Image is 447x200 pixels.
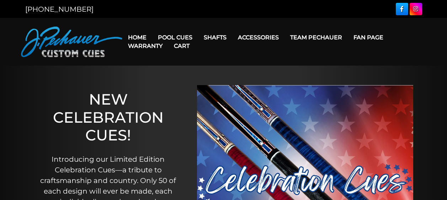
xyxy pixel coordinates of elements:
[21,27,122,57] img: Pechauer Custom Cues
[198,28,232,46] a: Shafts
[122,37,168,55] a: Warranty
[37,90,179,144] h1: NEW CELEBRATION CUES!
[122,28,152,46] a: Home
[152,28,198,46] a: Pool Cues
[168,37,195,55] a: Cart
[25,5,94,13] a: [PHONE_NUMBER]
[232,28,284,46] a: Accessories
[348,28,389,46] a: Fan Page
[284,28,348,46] a: Team Pechauer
